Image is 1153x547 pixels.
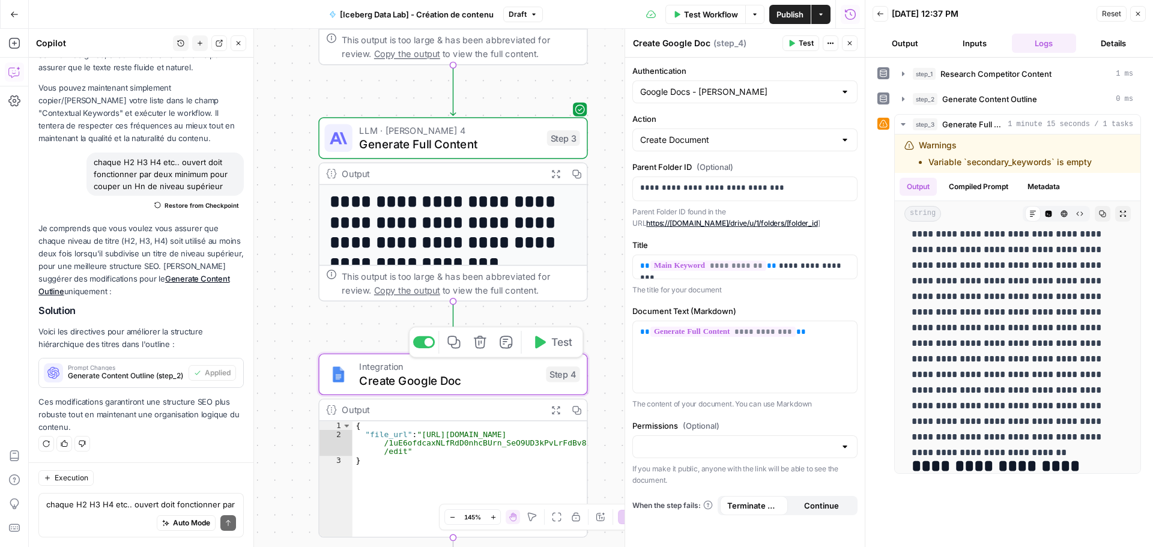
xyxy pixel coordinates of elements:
[895,64,1140,83] button: 1 ms
[157,515,216,531] button: Auto Mode
[551,334,572,350] span: Test
[788,496,856,515] button: Continue
[633,37,710,49] textarea: Create Google Doc
[913,93,937,105] span: step_2
[942,93,1037,105] span: Generate Content Outline
[940,68,1052,80] span: Research Competitor Content
[904,206,941,222] span: string
[38,82,244,145] p: Vous pouvez maintenant simplement copier/[PERSON_NAME] votre liste dans le champ "Contextual Keyw...
[646,219,817,228] a: https://[DOMAIN_NAME]/drive/u/1/folders/[folder_id
[150,198,244,213] button: Restore from Checkpoint
[322,5,501,24] button: [Iceberg Data Lab] - Création de contenu
[38,396,244,434] p: Ces modifications garantiront une structure SEO plus robuste tout en maintenant une organisation ...
[640,134,835,146] input: Create Document
[342,33,580,61] div: This output is too large & has been abbreviated for review. to view the full content.
[1116,94,1133,104] span: 0 ms
[68,364,184,370] span: Prompt Changes
[330,366,347,383] img: Instagram%20post%20-%201%201.png
[319,456,353,464] div: 3
[342,269,580,297] div: This output is too large & has been abbreviated for review. to view the full content.
[919,139,1092,168] div: Warnings
[342,167,540,181] div: Output
[942,118,1003,130] span: Generate Full Content
[776,8,803,20] span: Publish
[782,35,819,51] button: Test
[895,115,1140,134] button: 1 minute 15 seconds / 1 tasks
[38,222,244,298] p: Je comprends que vous voulez vous assurer que chaque niveau de titre (H2, H3, H4) soit utilisé au...
[683,420,719,432] span: (Optional)
[509,9,527,20] span: Draft
[205,367,231,378] span: Applied
[340,8,494,20] span: [Iceberg Data Lab] - Création de contenu
[525,331,580,354] button: Test
[632,161,858,173] label: Parent Folder ID
[697,161,733,173] span: (Optional)
[799,38,814,49] span: Test
[895,134,1140,473] div: 1 minute 15 seconds / 1 tasks
[38,470,94,486] button: Execution
[632,463,858,486] p: If you make it public, anyone with the link will be able to see the document.
[359,372,539,389] span: Create Google Doc
[713,37,746,49] span: ( step_4 )
[189,365,236,381] button: Applied
[319,421,353,429] div: 1
[319,430,353,456] div: 2
[928,156,1092,168] li: Variable `secondary_keywords` is empty
[342,421,351,429] span: Toggle code folding, rows 1 through 3
[503,7,543,22] button: Draft
[640,86,835,98] input: Google Docs - Quentin
[900,178,937,196] button: Output
[547,130,580,146] div: Step 3
[632,206,858,229] p: Parent Folder ID found in the URL ]
[86,153,244,196] div: chaque H2 H3 H4 etc.. ouvert doit fonctionner par deux minimum pour couper un Hn de niveau supérieur
[38,325,244,351] p: Voici les directives pour améliorer la structure hiérarchique des titres dans l'outline :
[38,305,244,316] h2: Solution
[318,354,587,538] div: IntegrationCreate Google DocStep 4TestOutput{ "file_url":"[URL][DOMAIN_NAME] /1uE6ofdcaxNLfRdD0nh...
[684,8,738,20] span: Test Workflow
[913,118,937,130] span: step_3
[727,500,781,512] span: Terminate Workflow
[1097,6,1127,22] button: Reset
[36,37,169,49] div: Copilot
[632,284,858,296] p: The title for your document
[359,136,540,153] span: Generate Full Content
[632,420,858,432] label: Permissions
[769,5,811,24] button: Publish
[173,518,210,528] span: Auto Mode
[450,65,456,115] g: Edge from step_2 to step_3
[632,239,858,251] label: Title
[913,68,936,80] span: step_1
[1020,178,1067,196] button: Metadata
[895,89,1140,109] button: 0 ms
[942,34,1007,53] button: Inputs
[464,512,481,522] span: 145%
[665,5,745,24] button: Test Workflow
[1008,119,1133,130] span: 1 minute 15 seconds / 1 tasks
[873,34,937,53] button: Output
[942,178,1015,196] button: Compiled Prompt
[359,123,540,137] span: LLM · [PERSON_NAME] 4
[1081,34,1146,53] button: Details
[68,370,184,381] span: Generate Content Outline (step_2)
[1012,34,1077,53] button: Logs
[546,366,580,382] div: Step 4
[632,113,858,125] label: Action
[804,500,839,512] span: Continue
[1116,68,1133,79] span: 1 ms
[632,500,713,511] a: When the step fails:
[165,201,239,210] span: Restore from Checkpoint
[632,398,858,410] p: The content of your document. You can use Markdown
[1102,8,1121,19] span: Reset
[374,49,440,59] span: Copy the output
[632,65,858,77] label: Authentication
[632,305,858,317] label: Document Text (Markdown)
[374,285,440,295] span: Copy the output
[342,403,540,417] div: Output
[55,473,88,483] span: Execution
[359,360,539,373] span: Integration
